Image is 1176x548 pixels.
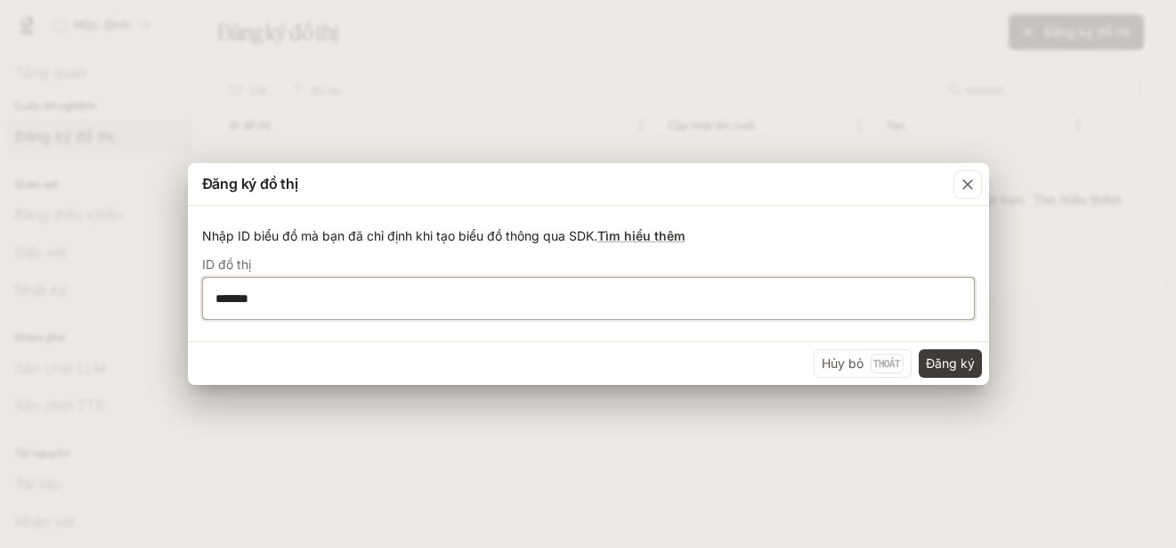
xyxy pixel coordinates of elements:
font: Thoát [873,357,901,370]
a: Tìm hiểu thêm [597,228,685,243]
font: Đăng ký [926,356,975,371]
button: Đăng ký [919,349,982,378]
font: Đăng ký đồ thị [202,175,298,192]
font: Hủy bỏ [822,356,864,371]
font: ID đồ thị [202,257,251,272]
font: Nhập ID biểu đồ mà bạn đã chỉ định khi tạo biểu đồ thông qua SDK. [202,228,597,243]
button: Hủy bỏThoát [814,349,912,378]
